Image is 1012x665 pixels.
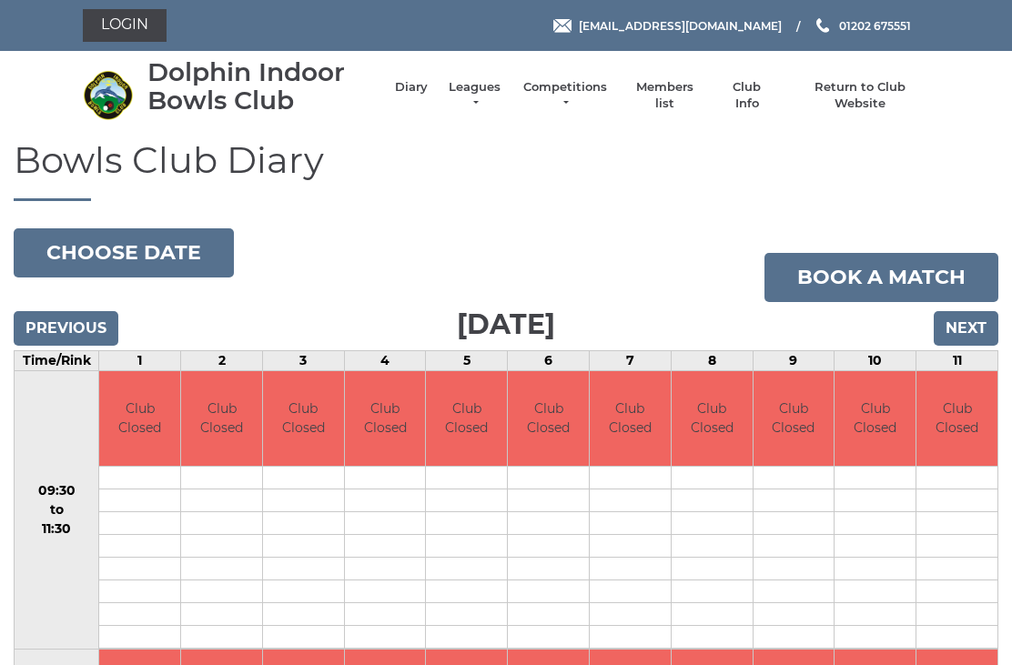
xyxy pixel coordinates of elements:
[814,17,911,35] a: Phone us 01202 675551
[14,140,998,201] h1: Bowls Club Diary
[15,350,99,370] td: Time/Rink
[754,371,835,467] td: Club Closed
[672,371,753,467] td: Club Closed
[446,79,503,112] a: Leagues
[99,371,180,467] td: Club Closed
[934,311,998,346] input: Next
[590,350,672,370] td: 7
[426,350,508,370] td: 5
[816,18,829,33] img: Phone us
[590,371,671,467] td: Club Closed
[262,350,344,370] td: 3
[764,253,998,302] a: Book a match
[14,228,234,277] button: Choose date
[835,371,916,467] td: Club Closed
[345,371,426,467] td: Club Closed
[553,17,782,35] a: Email [EMAIL_ADDRESS][DOMAIN_NAME]
[83,9,167,42] a: Login
[721,79,774,112] a: Club Info
[753,350,835,370] td: 9
[147,58,377,115] div: Dolphin Indoor Bowls Club
[426,371,507,467] td: Club Closed
[521,79,609,112] a: Competitions
[263,371,344,467] td: Club Closed
[626,79,702,112] a: Members list
[15,370,99,650] td: 09:30 to 11:30
[344,350,426,370] td: 4
[579,18,782,32] span: [EMAIL_ADDRESS][DOMAIN_NAME]
[83,70,133,120] img: Dolphin Indoor Bowls Club
[553,19,572,33] img: Email
[916,371,997,467] td: Club Closed
[181,350,263,370] td: 2
[508,350,590,370] td: 6
[916,350,998,370] td: 11
[99,350,181,370] td: 1
[181,371,262,467] td: Club Closed
[508,371,589,467] td: Club Closed
[14,311,118,346] input: Previous
[395,79,428,96] a: Diary
[792,79,929,112] a: Return to Club Website
[671,350,753,370] td: 8
[839,18,911,32] span: 01202 675551
[835,350,916,370] td: 10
